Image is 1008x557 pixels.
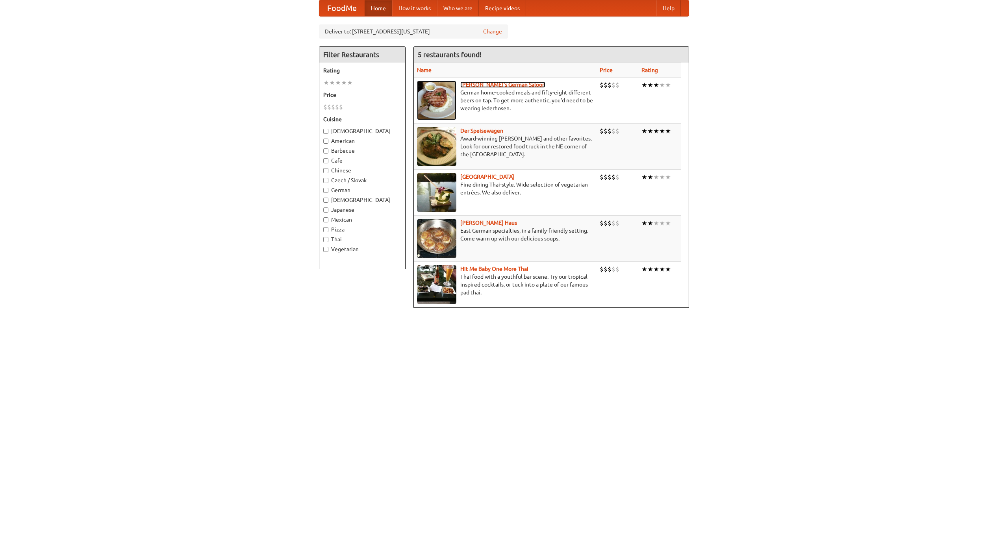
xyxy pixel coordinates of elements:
a: Change [483,28,502,35]
li: ★ [665,173,671,181]
label: Cafe [323,157,401,165]
li: ★ [647,265,653,274]
li: ★ [647,173,653,181]
h5: Price [323,91,401,99]
li: $ [600,127,604,135]
li: $ [615,219,619,228]
input: Vegetarian [323,247,328,252]
label: Mexican [323,216,401,224]
h4: Filter Restaurants [319,47,405,63]
ng-pluralize: 5 restaurants found! [418,51,482,58]
a: [PERSON_NAME]'s German Saloon [460,81,545,88]
input: [DEMOGRAPHIC_DATA] [323,198,328,203]
p: Thai food with a youthful bar scene. Try our tropical inspired cocktails, or tuck into a plate of... [417,273,593,296]
a: Hit Me Baby One More Thai [460,266,528,272]
input: Cafe [323,158,328,163]
h5: Cuisine [323,115,401,123]
a: Der Speisewagen [460,128,503,134]
a: Who we are [437,0,479,16]
li: $ [615,265,619,274]
p: East German specialties, in a family-friendly setting. Come warm up with our delicious soups. [417,227,593,242]
a: FoodMe [319,0,365,16]
img: speisewagen.jpg [417,127,456,166]
a: [GEOGRAPHIC_DATA] [460,174,514,180]
li: ★ [641,265,647,274]
input: American [323,139,328,144]
li: $ [604,173,608,181]
label: Barbecue [323,147,401,155]
li: ★ [665,81,671,89]
img: esthers.jpg [417,81,456,120]
label: American [323,137,401,145]
li: $ [604,265,608,274]
li: ★ [647,127,653,135]
li: ★ [329,78,335,87]
li: $ [611,219,615,228]
li: ★ [641,219,647,228]
label: Vegetarian [323,245,401,253]
li: $ [600,265,604,274]
div: Deliver to: [STREET_ADDRESS][US_STATE] [319,24,508,39]
li: ★ [335,78,341,87]
input: Pizza [323,227,328,232]
input: Japanese [323,207,328,213]
img: babythai.jpg [417,265,456,304]
input: Thai [323,237,328,242]
li: ★ [659,265,665,274]
label: [DEMOGRAPHIC_DATA] [323,127,401,135]
li: $ [327,103,331,111]
input: German [323,188,328,193]
li: $ [611,265,615,274]
label: Pizza [323,226,401,233]
h5: Rating [323,67,401,74]
li: $ [331,103,335,111]
li: ★ [659,219,665,228]
li: ★ [653,265,659,274]
li: ★ [647,81,653,89]
a: Name [417,67,432,73]
li: $ [615,81,619,89]
p: German home-cooked meals and fifty-eight different beers on tap. To get more authentic, you'd nee... [417,89,593,112]
li: ★ [659,81,665,89]
li: ★ [665,219,671,228]
li: $ [615,127,619,135]
li: $ [604,127,608,135]
li: $ [608,127,611,135]
a: How it works [392,0,437,16]
li: ★ [665,127,671,135]
input: [DEMOGRAPHIC_DATA] [323,129,328,134]
li: ★ [347,78,353,87]
li: ★ [341,78,347,87]
label: Chinese [323,167,401,174]
li: $ [608,219,611,228]
li: ★ [653,219,659,228]
a: Price [600,67,613,73]
li: ★ [641,173,647,181]
li: $ [615,173,619,181]
li: $ [611,81,615,89]
li: $ [600,219,604,228]
input: Czech / Slovak [323,178,328,183]
li: ★ [641,81,647,89]
li: $ [335,103,339,111]
li: $ [604,81,608,89]
a: Recipe videos [479,0,526,16]
label: Czech / Slovak [323,176,401,184]
li: ★ [653,173,659,181]
a: Help [656,0,681,16]
li: $ [611,127,615,135]
label: Japanese [323,206,401,214]
p: Award-winning [PERSON_NAME] and other favorites. Look for our restored food truck in the NE corne... [417,135,593,158]
li: ★ [647,219,653,228]
label: [DEMOGRAPHIC_DATA] [323,196,401,204]
li: $ [608,265,611,274]
li: ★ [659,173,665,181]
a: Rating [641,67,658,73]
li: ★ [641,127,647,135]
li: ★ [665,265,671,274]
input: Mexican [323,217,328,222]
li: $ [323,103,327,111]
